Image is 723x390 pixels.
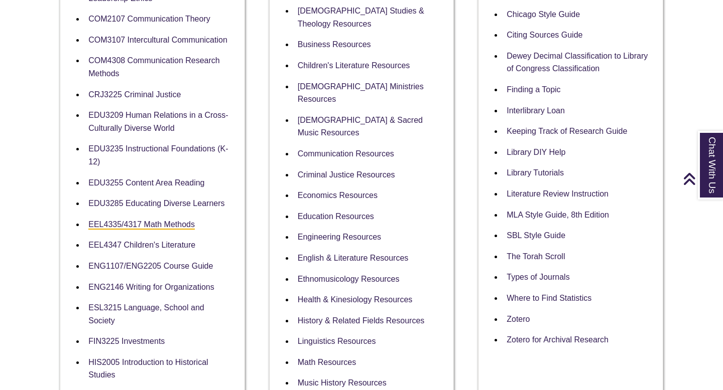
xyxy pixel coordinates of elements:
[298,212,374,221] a: Education Resources
[298,358,356,366] a: Math Resources
[88,283,214,291] a: ENG2146 Writing for Organizations
[507,252,565,261] a: The Torah Scroll
[507,106,565,115] a: Interlibrary Loan
[507,31,582,39] a: Citing Sources Guide
[298,149,394,158] a: Communication Resources
[298,254,409,262] a: English & Literature Resources
[507,148,565,156] a: Library DIY Help
[88,15,210,23] a: COM2107 Communication Theory
[88,111,228,132] a: EDU3209 Human Relations in a Cross-Culturally Diverse World
[298,378,387,387] a: Music History Resources
[507,273,569,281] a: Types of Journals
[88,90,181,99] a: CRJ3225 Criminal Justice
[507,189,609,198] a: Literature Review Instruction
[507,127,627,135] a: Keeping Track of Research Guide
[88,36,227,44] a: COM3107 Intercultural Communication
[298,337,376,345] a: Linguistics Resources
[507,211,609,219] a: MLA Style Guide, 8th Edition
[298,191,378,200] a: Economics Resources
[507,294,591,302] a: Where to Find Statistics
[507,168,564,177] a: Library Tutorials
[507,231,565,240] a: SBL Style Guide
[88,56,219,78] a: COM4308 Communication Research Methods
[88,241,195,249] a: EEL4347 Children's Literature
[88,220,195,230] a: EEL4335/4317 Math Methods
[298,170,395,179] a: Criminal Justice Resources
[507,85,560,94] a: Finding a Topic
[88,358,208,379] a: HIS2005 Introduction to Historical Studies
[298,40,371,49] a: Business Resources
[298,295,413,304] a: Health & Kinesiology Resources
[88,262,213,270] a: ENG1107/ENG2205 Course Guide
[298,82,424,104] a: [DEMOGRAPHIC_DATA] Ministries Resources
[298,61,410,70] a: Children's Literature Resources
[507,10,580,19] a: Chicago Style Guide
[298,233,381,241] a: Engineering Resources
[88,178,204,187] a: EDU3255 Content Area Reading
[507,52,648,73] a: Dewey Decimal Classification to Library of Congress Classification
[88,144,228,166] a: EDU3235 Instructional Foundations (K-12)
[298,7,424,28] a: [DEMOGRAPHIC_DATA] Studies & Theology Resources
[683,172,720,185] a: Back to Top
[88,303,204,325] a: ESL3215 Language, School and Society
[507,335,609,344] a: Zotero for Archival Research
[88,199,224,208] a: EDU3285 Educating Diverse Learners
[298,116,423,137] a: [DEMOGRAPHIC_DATA] & Sacred Music Resources
[88,337,165,345] a: FIN3225 Investments
[507,315,530,323] a: Zotero
[298,275,400,283] a: Ethnomusicology Resources
[298,316,425,325] a: History & Related Fields Resources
